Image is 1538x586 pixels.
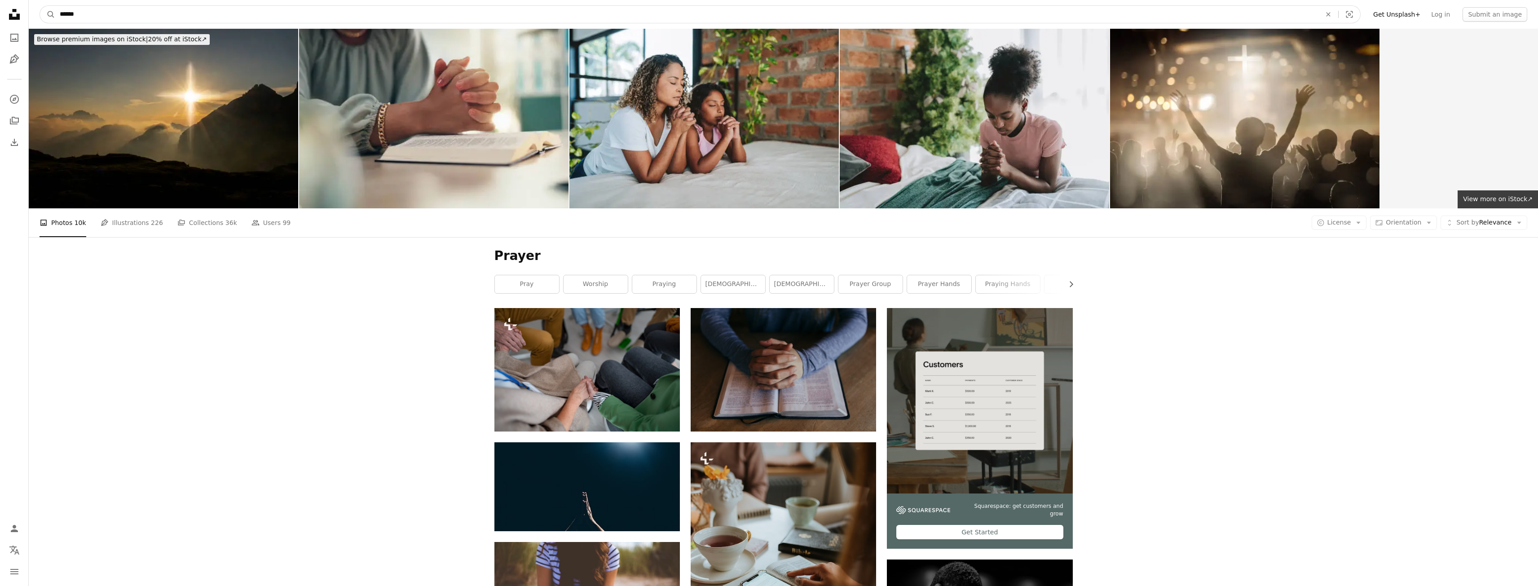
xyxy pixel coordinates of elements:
[1318,6,1338,23] button: Clear
[1456,219,1479,226] span: Sort by
[632,275,696,293] a: praying
[5,541,23,559] button: Language
[494,366,680,374] a: A group of seniors holding hands and praying for Ukraine together in church community center, clo...
[1458,190,1538,208] a: View more on iStock↗
[1063,275,1073,293] button: scroll list to the right
[887,308,1072,493] img: file-1747939376688-baf9a4a454ffimage
[896,525,1063,539] div: Get Started
[29,29,215,50] a: Browse premium images on iStock|20% off at iStock↗
[1312,216,1367,230] button: License
[770,275,834,293] a: [DEMOGRAPHIC_DATA]
[840,29,1109,208] img: Child kneeling praying in the room
[701,275,765,293] a: [DEMOGRAPHIC_DATA]
[1386,219,1421,226] span: Orientation
[494,248,1073,264] h1: Prayer
[5,112,23,130] a: Collections
[225,218,237,228] span: 36k
[5,520,23,538] a: Log in / Sign up
[1441,216,1527,230] button: Sort byRelevance
[251,208,291,237] a: Users 99
[29,29,298,208] img: Cross on hill
[1368,7,1426,22] a: Get Unsplash+
[564,275,628,293] a: worship
[691,577,876,586] a: a person holding a book
[37,35,148,43] span: Browse premium images on iStock |
[494,308,680,432] img: A group of seniors holding hands and praying for Ukraine together in church community center, clo...
[907,275,971,293] a: prayer hands
[1456,218,1512,227] span: Relevance
[896,506,950,514] img: file-1747939142011-51e5cc87e3c9
[1110,29,1379,208] img: Christians raising their hands in praise and worship at a night music concert
[961,502,1063,518] span: Squarespace: get customers and grow
[40,5,1361,23] form: Find visuals sitewide
[494,442,680,531] img: person raising arms
[1339,6,1360,23] button: Visual search
[177,208,237,237] a: Collections 36k
[5,5,23,25] a: Home — Unsplash
[691,308,876,432] img: man holding his hands on open book
[5,133,23,151] a: Download History
[976,275,1040,293] a: praying hands
[495,275,559,293] a: pray
[5,90,23,108] a: Explore
[5,50,23,68] a: Illustrations
[1426,7,1455,22] a: Log in
[494,483,680,491] a: person raising arms
[37,35,207,43] span: 20% off at iStock ↗
[1044,275,1109,293] a: faith
[1370,216,1437,230] button: Orientation
[40,6,55,23] button: Search Unsplash
[1327,219,1351,226] span: License
[151,218,163,228] span: 226
[299,29,568,208] img: Hands, prayer and bible for religion in home with worship, peace and reading for spiritual guide....
[101,208,163,237] a: Illustrations 226
[5,563,23,581] button: Menu
[838,275,903,293] a: prayer group
[5,29,23,47] a: Photos
[1463,195,1533,203] span: View more on iStock ↗
[887,308,1072,549] a: Squarespace: get customers and growGet Started
[569,29,839,208] img: Mother and daughter praying on their knees in their bedroom
[1463,7,1527,22] button: Submit an image
[282,218,291,228] span: 99
[691,366,876,374] a: man holding his hands on open book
